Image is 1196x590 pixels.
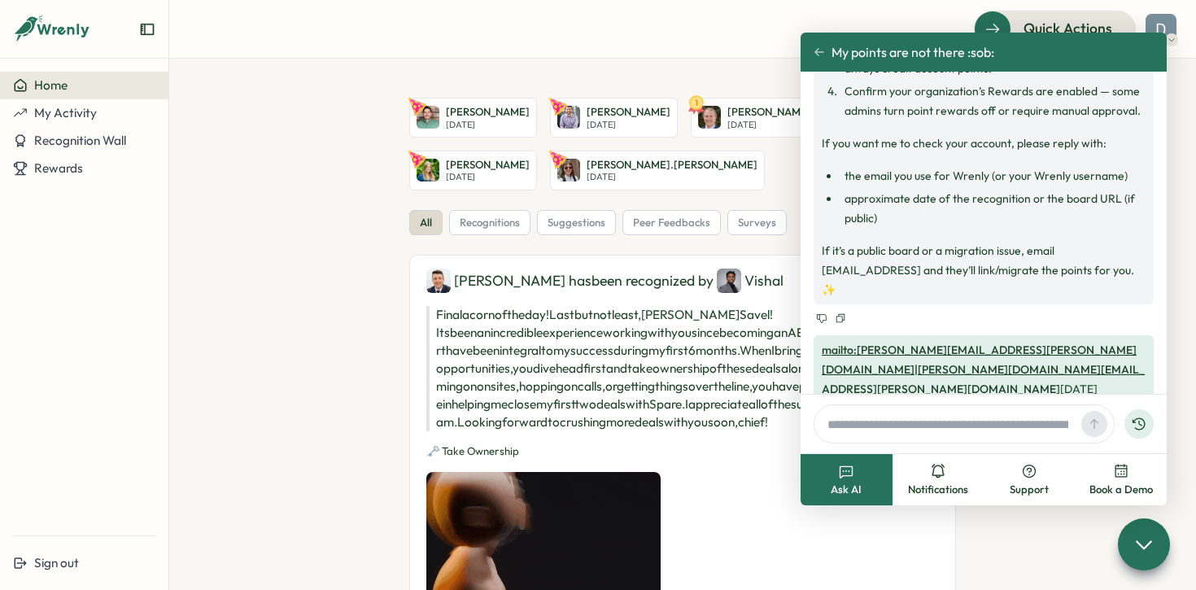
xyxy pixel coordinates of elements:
p: [DATE] [446,172,530,182]
li: approximate date of the recognition or the board URL (if public) [840,189,1146,228]
a: Bronson Bullivant[PERSON_NAME][DATE] [550,98,678,138]
p: [PERSON_NAME] [727,105,811,120]
button: Expand sidebar [139,21,155,37]
img: Bronson Bullivant [557,106,580,129]
span: Sign out [34,555,79,570]
span: My Activity [34,105,97,120]
div: [PERSON_NAME] has been recognized by [426,269,939,293]
span: Rewards [34,160,83,176]
button: Quick Actions [974,11,1136,46]
p: [PERSON_NAME].[PERSON_NAME] [587,158,757,173]
li: Confirm your organization’s Rewards are enabled — some admins turn point rewards off or require m... [840,81,1146,120]
p: If it’s a public board or a migration issue, email [EMAIL_ADDRESS] and they’ll link/migrate the p... [822,241,1146,299]
p: [DATE] [446,120,530,130]
p: Final acorn of the day! Last but not least, [PERSON_NAME] Savel! Its been an incredible experienc... [426,306,939,431]
span: all [420,216,432,230]
span: Home [34,77,68,93]
p: [PERSON_NAME] [446,105,530,120]
span: Support [1010,483,1049,497]
li: the email you use for Wrenly (or your Wrenly username) [840,166,1146,186]
img: Vishal Reddy [717,269,741,293]
span: Recognition Wall [34,133,126,148]
button: Support [984,454,1076,505]
a: mailto:[PERSON_NAME][EMAIL_ADDRESS][PERSON_NAME][DOMAIN_NAME]|[PERSON_NAME][DOMAIN_NAME][EMAIL_AD... [822,343,1145,396]
p: [DATE] [587,172,757,182]
span: Ask AI [831,483,862,497]
button: Ask AI [801,454,893,505]
p: [DATE] [727,120,811,130]
a: 1Karl Nicholson[PERSON_NAME][DATE] [691,98,818,138]
span: surveys [738,216,776,230]
img: Kelly McGillis [417,159,439,181]
span: suggestions [548,216,605,230]
button: Book a Demo [1076,454,1168,505]
p: 🗝️ Take Ownership [426,444,939,459]
p: [DATE] [587,120,670,130]
p: If you want me to check your account, please reply with: [822,133,1146,153]
button: Copy to clipboard [833,311,848,326]
img: Matt Savel [426,269,451,293]
span: Quick Actions [1024,18,1112,39]
button: Notifications [893,454,984,505]
p: [PERSON_NAME] [587,105,670,120]
span: Book a Demo [1089,483,1153,497]
img: Karl Nicholson [698,106,721,129]
button: My points are not there :sob: [814,45,994,59]
img: Trevor Kirsh [417,106,439,129]
span: peer feedbacks [633,216,710,230]
a: Trevor Kirsh[PERSON_NAME][DATE] [409,98,537,138]
p: [PERSON_NAME] [446,158,530,173]
p: [DATE] [822,340,1146,399]
div: Vishal [717,269,784,293]
span: Notifications [908,483,968,497]
text: 1 [695,97,698,108]
img: stefanie.lash [557,159,580,181]
span: recognitions [460,216,520,230]
a: stefanie.lash[PERSON_NAME].[PERSON_NAME][DATE] [550,151,765,190]
img: Daniel Mayo [1146,14,1176,45]
a: Kelly McGillis[PERSON_NAME][DATE] [409,151,537,190]
span: My points are not there :sob: [832,45,994,59]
